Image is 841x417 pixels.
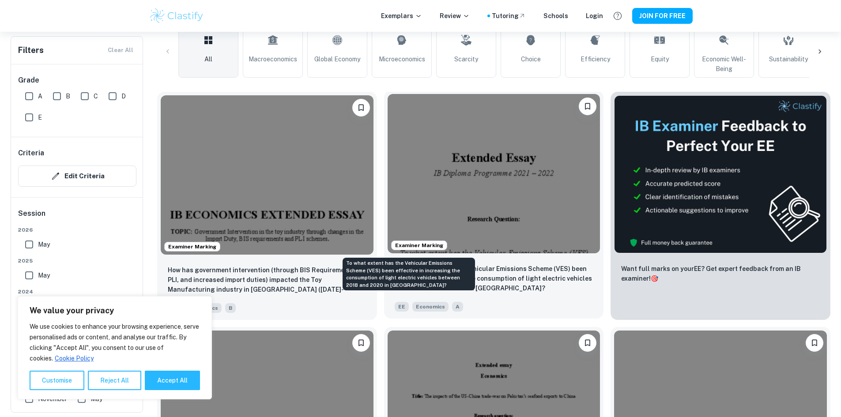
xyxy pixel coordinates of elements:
[392,241,447,249] span: Examiner Marking
[543,11,568,21] a: Schools
[440,11,470,21] p: Review
[395,264,593,293] p: To what extent has the Vehicular Emissions Scheme (VES) been effective in increasing the consumpt...
[157,92,377,320] a: Examiner MarkingPlease log in to bookmark exemplarsHow has government intervention (through BIS R...
[581,54,610,64] span: Efficiency
[18,75,136,86] h6: Grade
[204,54,212,64] span: All
[352,334,370,352] button: Please log in to bookmark exemplars
[412,302,449,312] span: Economics
[38,240,50,249] span: May
[379,54,425,64] span: Microeconomics
[579,334,596,352] button: Please log in to bookmark exemplars
[454,54,478,64] span: Scarcity
[18,226,136,234] span: 2026
[651,275,658,282] span: 🎯
[395,302,409,312] span: EE
[806,334,823,352] button: Please log in to bookmark exemplars
[651,54,669,64] span: Equity
[54,354,94,362] a: Cookie Policy
[225,303,236,313] span: B
[18,257,136,265] span: 2025
[314,54,360,64] span: Global Economy
[18,288,136,296] span: 2024
[66,91,70,101] span: B
[18,165,136,187] button: Edit Criteria
[352,99,370,116] button: Please log in to bookmark exemplars
[388,94,600,253] img: Economics EE example thumbnail: To what extent has the Vehicular Emissio
[492,11,526,21] a: Tutoring
[30,371,84,390] button: Customise
[30,305,200,316] p: We value your privacy
[611,92,830,320] a: ThumbnailWant full marks on yourEE? Get expert feedback from an IB examiner!
[610,8,625,23] button: Help and Feedback
[38,113,42,122] span: E
[30,321,200,364] p: We use cookies to enhance your browsing experience, serve personalised ads or content, and analys...
[452,302,463,312] span: A
[579,98,596,115] button: Please log in to bookmark exemplars
[621,264,820,283] p: Want full marks on your EE ? Get expert feedback from an IB examiner!
[18,148,44,158] h6: Criteria
[769,54,808,64] span: Sustainability
[18,296,212,399] div: We value your privacy
[88,371,141,390] button: Reject All
[381,11,422,21] p: Exemplars
[168,265,366,295] p: How has government intervention (through BIS Requirements, PLI, and increased import duties) impa...
[18,208,136,226] h6: Session
[343,258,475,290] div: To what extent has the Vehicular Emissions Scheme (VES) been effective in increasing the consumpt...
[38,91,42,101] span: A
[698,54,750,74] span: Economic Well-Being
[145,371,200,390] button: Accept All
[614,95,827,253] img: Thumbnail
[94,91,98,101] span: C
[18,44,44,56] h6: Filters
[38,270,50,280] span: May
[384,92,604,320] a: Examiner MarkingPlease log in to bookmark exemplarsTo what extent has the Vehicular Emissions Sch...
[165,243,220,251] span: Examiner Marking
[149,7,205,25] img: Clastify logo
[161,95,373,255] img: Economics EE example thumbnail: How has government intervention (through
[249,54,297,64] span: Macroeconomics
[521,54,541,64] span: Choice
[632,8,693,24] button: JOIN FOR FREE
[121,91,126,101] span: D
[586,11,603,21] a: Login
